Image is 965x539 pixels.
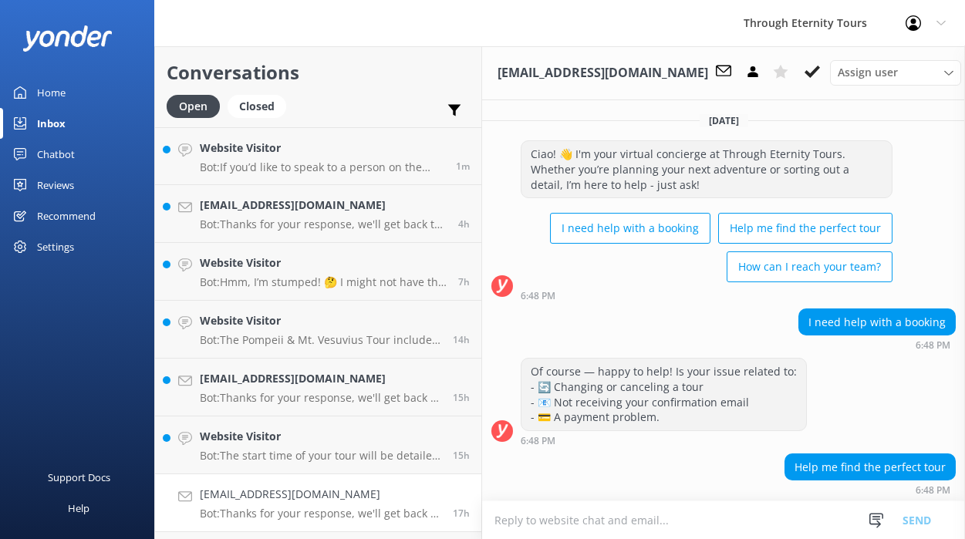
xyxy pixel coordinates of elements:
a: Website VisitorBot:If you’d like to speak to a person on the Through Eternity Tours team, please ... [155,127,481,185]
div: 06:48pm 10-Aug-2025 (UTC +02:00) Europe/Amsterdam [521,435,807,446]
span: Assign user [838,64,898,81]
button: How can I reach your team? [727,251,892,282]
button: I need help with a booking [550,213,710,244]
span: 12:09pm 11-Aug-2025 (UTC +02:00) Europe/Amsterdam [456,160,470,173]
a: Website VisitorBot:The Pompeii & Mt. Vesuvius Tour includes private car service from [GEOGRAPHIC_... [155,301,481,359]
p: Bot: The start time of your tour will be detailed in your confirmation email. If you need the inf... [200,449,441,463]
div: Chatbot [37,139,75,170]
a: [EMAIL_ADDRESS][DOMAIN_NAME]Bot:Thanks for your response, we'll get back to you as soon as we can... [155,359,481,416]
strong: 6:48 PM [916,341,950,350]
span: 09:12pm 10-Aug-2025 (UTC +02:00) Europe/Amsterdam [453,333,470,346]
h4: Website Visitor [200,428,441,445]
h2: Conversations [167,58,470,87]
div: Help [68,493,89,524]
h4: Website Visitor [200,254,447,271]
span: 07:31am 11-Aug-2025 (UTC +02:00) Europe/Amsterdam [458,217,470,231]
h4: Website Visitor [200,312,441,329]
div: Closed [228,95,286,118]
a: Website VisitorBot:Hmm, I’m stumped! 🤔 I might not have the answer to that one, but our amazing t... [155,243,481,301]
p: Bot: If you’d like to speak to a person on the Through Eternity Tours team, please call [PHONE_NU... [200,160,444,174]
span: 08:44pm 10-Aug-2025 (UTC +02:00) Europe/Amsterdam [453,449,470,462]
div: Support Docs [48,462,110,493]
h4: [EMAIL_ADDRESS][DOMAIN_NAME] [200,370,441,387]
span: 09:10pm 10-Aug-2025 (UTC +02:00) Europe/Amsterdam [453,391,470,404]
h4: [EMAIL_ADDRESS][DOMAIN_NAME] [200,197,447,214]
div: Settings [37,231,74,262]
div: I need help with a booking [799,309,955,335]
span: 04:22am 11-Aug-2025 (UTC +02:00) Europe/Amsterdam [458,275,470,288]
div: Open [167,95,220,118]
div: Help me find the perfect tour [785,454,955,480]
div: Inbox [37,108,66,139]
strong: 6:48 PM [916,486,950,495]
h4: Website Visitor [200,140,444,157]
a: Website VisitorBot:The start time of your tour will be detailed in your confirmation email. If yo... [155,416,481,474]
div: 06:48pm 10-Aug-2025 (UTC +02:00) Europe/Amsterdam [784,484,956,495]
strong: 6:48 PM [521,291,555,301]
div: 06:48pm 10-Aug-2025 (UTC +02:00) Europe/Amsterdam [798,339,956,350]
h4: [EMAIL_ADDRESS][DOMAIN_NAME] [200,486,441,503]
div: Recommend [37,200,96,231]
a: Open [167,97,228,114]
p: Bot: The Pompeii & Mt. Vesuvius Tour includes private car service from [GEOGRAPHIC_DATA], which c... [200,333,441,347]
p: Bot: Thanks for your response, we'll get back to you as soon as we can during opening hours. [200,217,447,231]
h3: [EMAIL_ADDRESS][DOMAIN_NAME] [498,63,708,83]
div: Home [37,77,66,108]
div: 06:48pm 10-Aug-2025 (UTC +02:00) Europe/Amsterdam [521,290,892,301]
div: Reviews [37,170,74,200]
p: Bot: Thanks for your response, we'll get back to you as soon as we can during opening hours. [200,507,441,520]
a: [EMAIL_ADDRESS][DOMAIN_NAME]Bot:Thanks for your response, we'll get back to you as soon as we can... [155,474,481,532]
span: 06:54pm 10-Aug-2025 (UTC +02:00) Europe/Amsterdam [453,507,470,520]
p: Bot: Hmm, I’m stumped! 🤔 I might not have the answer to that one, but our amazing team definitely... [200,275,447,289]
div: Of course — happy to help! Is your issue related to: - 🔄 Changing or canceling a tour - 📧 Not rec... [521,359,806,430]
div: Assign User [830,60,961,85]
button: Help me find the perfect tour [718,213,892,244]
a: [EMAIL_ADDRESS][DOMAIN_NAME]Bot:Thanks for your response, we'll get back to you as soon as we can... [155,185,481,243]
a: Closed [228,97,294,114]
span: [DATE] [700,114,748,127]
img: yonder-white-logo.png [23,25,112,51]
div: Ciao! 👋 I'm your virtual concierge at Through Eternity Tours. Whether you’re planning your next a... [521,141,892,197]
strong: 6:48 PM [521,436,555,446]
p: Bot: Thanks for your response, we'll get back to you as soon as we can during opening hours. [200,391,441,405]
